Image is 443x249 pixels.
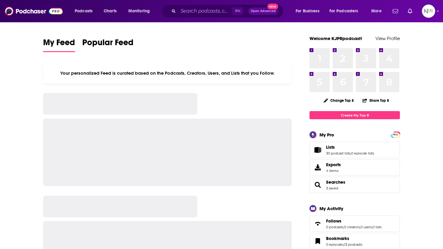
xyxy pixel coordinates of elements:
[351,151,374,155] a: 0 episode lists
[167,4,289,18] div: Search podcasts, credits, & more...
[312,219,324,228] a: Follows
[312,146,324,154] a: Lists
[5,5,63,17] img: Podchaser - Follow, Share and Rate Podcasts
[326,169,341,173] span: 4 items
[371,7,382,15] span: More
[100,6,120,16] a: Charts
[309,159,400,176] a: Exports
[309,36,362,41] a: Welcome KJPRpodcast!
[326,145,374,150] a: Lists
[319,132,334,138] div: My Pro
[124,6,158,16] button: open menu
[367,6,389,16] button: open menu
[312,237,324,245] a: Bookmarks
[326,151,350,155] a: 30 podcast lists
[405,6,415,16] a: Show notifications dropdown
[343,225,344,229] span: ,
[43,63,292,83] div: Your personalized Feed is curated based on the Podcasts, Creators, Users, and Lists that you Follow.
[312,181,324,189] a: Searches
[326,242,344,247] a: 0 episodes
[43,37,75,51] span: My Feed
[360,225,372,229] a: 0 users
[309,216,400,232] span: Follows
[326,162,341,167] span: Exports
[326,218,341,224] span: Follows
[320,97,357,104] button: Change Top 8
[392,132,399,137] a: PRO
[71,6,100,16] button: open menu
[248,8,278,15] button: Open AdvancedNew
[251,10,276,13] span: Open Advanced
[312,163,324,172] span: Exports
[350,151,351,155] span: ,
[82,37,134,51] span: Popular Feed
[326,236,349,241] span: Bookmarks
[390,6,401,16] a: Show notifications dropdown
[326,179,345,185] a: Searches
[291,6,327,16] button: open menu
[325,6,367,16] button: open menu
[422,5,435,18] span: Logged in as KJPRpodcast
[329,7,358,15] span: For Podcasters
[309,177,400,193] span: Searches
[344,242,344,247] span: ,
[372,225,382,229] a: 0 lists
[422,5,435,18] img: User Profile
[344,242,362,247] a: 13 podcasts
[75,7,93,15] span: Podcasts
[128,7,150,15] span: Monitoring
[344,225,360,229] a: 0 creators
[375,36,400,41] a: View Profile
[422,5,435,18] button: Show profile menu
[43,37,75,52] a: My Feed
[178,6,232,16] input: Search podcasts, credits, & more...
[296,7,319,15] span: For Business
[309,111,400,119] a: Create My Top 8
[326,145,335,150] span: Lists
[104,7,117,15] span: Charts
[267,4,278,9] span: New
[232,7,243,15] span: ⌘ K
[326,218,382,224] a: Follows
[309,142,400,158] span: Lists
[326,186,338,190] a: 3 saved
[82,37,134,52] a: Popular Feed
[326,225,343,229] a: 0 podcasts
[362,95,389,106] button: Share Top 8
[326,236,362,241] a: Bookmarks
[319,206,343,211] div: My Activity
[360,225,360,229] span: ,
